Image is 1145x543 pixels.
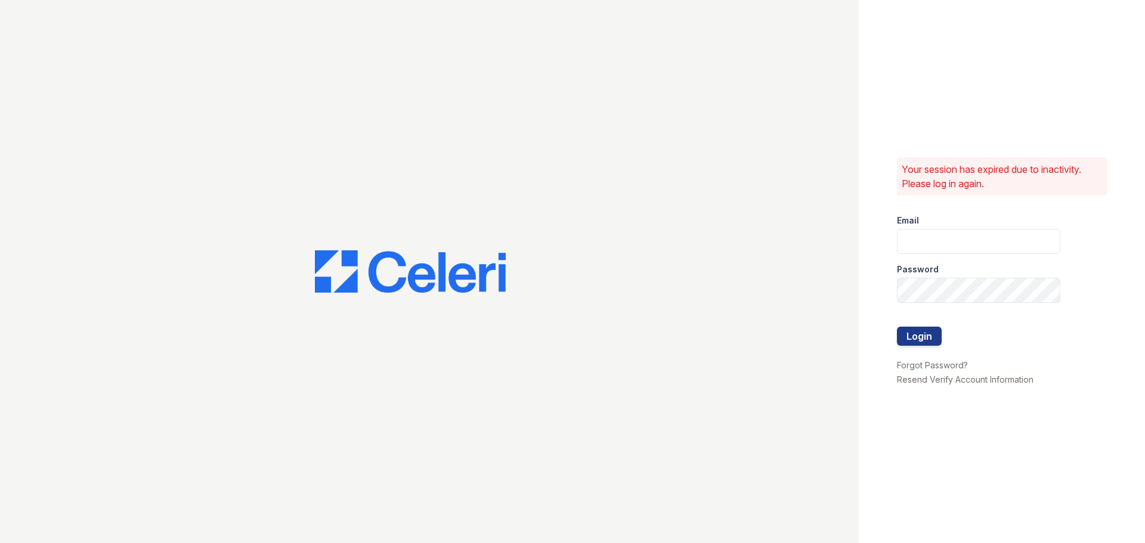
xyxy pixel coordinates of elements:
a: Forgot Password? [897,360,968,370]
label: Password [897,263,939,275]
label: Email [897,215,919,226]
button: Login [897,327,942,346]
img: CE_Logo_Blue-a8612792a0a2168367f1c8372b55b34899dd931a85d93a1a3d3e32e68fde9ad4.png [315,250,506,293]
p: Your session has expired due to inactivity. Please log in again. [902,162,1102,191]
a: Resend Verify Account Information [897,374,1033,384]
